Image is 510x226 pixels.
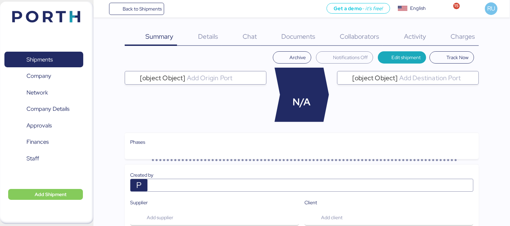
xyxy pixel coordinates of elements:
span: Company Details [27,104,69,114]
a: Network [4,85,83,100]
button: Add client [304,209,473,226]
button: Notifications Off [316,51,373,64]
div: English [410,5,426,12]
span: N/A [293,95,311,109]
button: Track Now [429,51,474,64]
span: [object Object] [140,75,186,81]
span: Documents [281,32,315,41]
span: Summary [145,32,173,41]
span: Finances [27,137,49,147]
span: Track Now [446,53,469,62]
a: Approvals [4,118,83,133]
a: Finances [4,134,83,150]
span: Shipments [27,55,53,65]
span: Details [198,32,218,41]
input: [object Object] [186,74,263,82]
span: Add supplier [147,213,173,222]
span: Network [27,88,48,98]
span: Charges [451,32,475,41]
button: Archive [273,51,312,64]
button: Add supplier [130,209,299,226]
span: Add Shipment [35,190,67,198]
div: Phases [130,138,473,146]
span: Company [27,71,51,81]
div: Created by [130,171,473,179]
span: Collaborators [340,32,379,41]
span: Archive [289,53,306,62]
span: RU [487,4,495,13]
span: Chat [243,32,257,41]
span: Back to Shipments [123,5,162,13]
a: Company Details [4,101,83,117]
a: Back to Shipments [109,3,164,15]
a: Shipments [4,52,83,67]
span: Activity [404,32,426,41]
span: Staff [27,154,39,163]
span: P [136,179,142,191]
a: Staff [4,151,83,166]
a: Company [4,68,83,84]
span: [object Object] [352,75,398,81]
input: [object Object] [398,74,476,82]
span: Add client [321,213,342,222]
button: Menu [98,3,109,15]
button: Edit shipment [378,51,426,64]
span: Approvals [27,121,52,131]
span: Notifications Off [333,53,368,62]
button: Add Shipment [8,189,83,200]
span: Edit shipment [391,53,421,62]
